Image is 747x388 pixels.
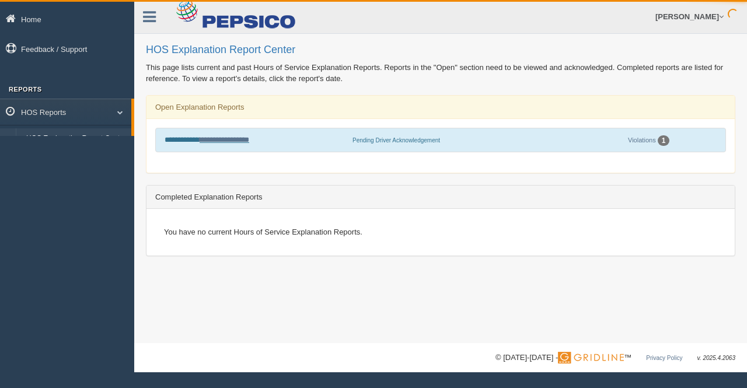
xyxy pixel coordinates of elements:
div: You have no current Hours of Service Explanation Reports. [155,218,726,246]
h2: HOS Explanation Report Center [146,44,735,56]
img: Gridline [558,352,624,363]
span: Pending Driver Acknowledgement [352,137,440,144]
a: HOS Explanation Report Center [21,128,131,149]
a: Privacy Policy [646,355,682,361]
div: Completed Explanation Reports [146,186,735,209]
div: 1 [658,135,670,146]
div: © [DATE]-[DATE] - ™ [495,352,735,364]
div: Open Explanation Reports [146,96,735,119]
a: Violations [628,137,656,144]
span: v. 2025.4.2063 [697,355,735,361]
